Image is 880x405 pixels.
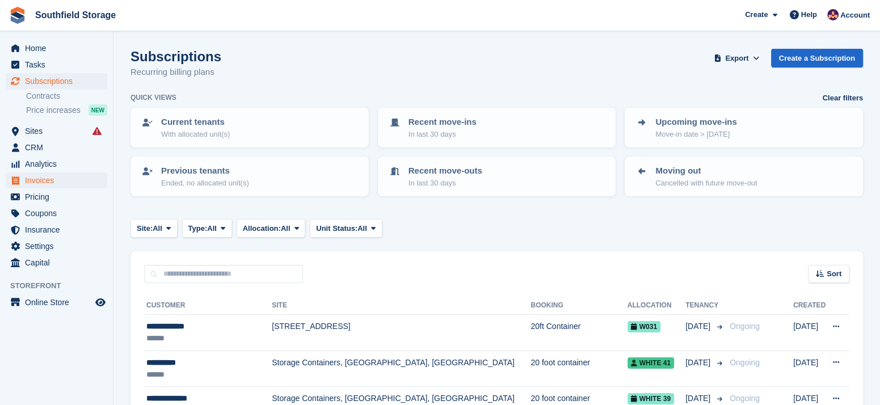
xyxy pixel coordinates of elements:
span: Sort [827,268,841,280]
span: Tasks [25,57,93,73]
a: Recent move-ins In last 30 days [379,109,615,146]
button: Export [712,49,762,67]
a: Create a Subscription [771,49,863,67]
a: menu [6,156,107,172]
a: Contracts [26,91,107,102]
span: Subscriptions [25,73,93,89]
span: Ongoing [730,322,760,331]
i: Smart entry sync failures have occurred [92,126,102,136]
td: 20 foot container [530,351,627,387]
th: Tenancy [685,297,725,315]
p: Current tenants [161,116,230,129]
th: Created [793,297,826,315]
th: Site [272,297,530,315]
span: Sites [25,123,93,139]
span: Invoices [25,172,93,188]
p: Cancelled with future move-out [655,178,757,189]
p: Ended, no allocated unit(s) [161,178,249,189]
span: WHITE 39 [628,393,674,404]
span: Type: [188,223,208,234]
a: menu [6,294,107,310]
span: Storefront [10,280,113,292]
span: [DATE] [685,320,713,332]
h1: Subscriptions [130,49,221,64]
span: All [357,223,367,234]
span: W031 [628,321,660,332]
a: Moving out Cancelled with future move-out [626,158,862,195]
td: Storage Containers, [GEOGRAPHIC_DATA], [GEOGRAPHIC_DATA] [272,351,530,387]
span: Pricing [25,189,93,205]
span: Create [745,9,768,20]
a: menu [6,57,107,73]
span: [DATE] [685,357,713,369]
a: menu [6,40,107,56]
a: Price increases NEW [26,104,107,116]
span: Help [801,9,817,20]
a: menu [6,238,107,254]
a: menu [6,205,107,221]
img: Sharon Law [827,9,839,20]
a: Previous tenants Ended, no allocated unit(s) [132,158,368,195]
span: Site: [137,223,153,234]
a: Southfield Storage [31,6,120,24]
span: Price increases [26,105,81,116]
span: All [153,223,162,234]
p: In last 30 days [409,178,482,189]
span: Ongoing [730,394,760,403]
td: [STREET_ADDRESS] [272,315,530,351]
span: All [207,223,217,234]
a: menu [6,172,107,188]
a: menu [6,140,107,155]
a: Current tenants With allocated unit(s) [132,109,368,146]
span: Export [725,53,748,64]
td: [DATE] [793,315,826,351]
th: Booking [530,297,627,315]
p: With allocated unit(s) [161,129,230,140]
img: stora-icon-8386f47178a22dfd0bd8f6a31ec36ba5ce8667c1dd55bd0f319d3a0aa187defe.svg [9,7,26,24]
p: Previous tenants [161,164,249,178]
p: In last 30 days [409,129,477,140]
a: Recent move-outs In last 30 days [379,158,615,195]
span: Unit Status: [316,223,357,234]
p: Recurring billing plans [130,66,221,79]
p: Move-in date > [DATE] [655,129,736,140]
a: Preview store [94,296,107,309]
span: [DATE] [685,393,713,404]
p: Recent move-outs [409,164,482,178]
button: Unit Status: All [310,219,382,238]
span: Insurance [25,222,93,238]
span: Ongoing [730,358,760,367]
span: Analytics [25,156,93,172]
th: Customer [144,297,272,315]
td: [DATE] [793,351,826,387]
h6: Quick views [130,92,176,103]
span: All [281,223,290,234]
a: Upcoming move-ins Move-in date > [DATE] [626,109,862,146]
span: Coupons [25,205,93,221]
span: CRM [25,140,93,155]
button: Site: All [130,219,178,238]
span: Capital [25,255,93,271]
a: menu [6,73,107,89]
button: Type: All [182,219,232,238]
span: Online Store [25,294,93,310]
span: Home [25,40,93,56]
td: 20ft Container [530,315,627,351]
p: Moving out [655,164,757,178]
a: menu [6,222,107,238]
p: Recent move-ins [409,116,477,129]
span: Allocation: [243,223,281,234]
button: Allocation: All [237,219,306,238]
div: NEW [89,104,107,116]
span: Settings [25,238,93,254]
a: menu [6,123,107,139]
span: Account [840,10,870,21]
p: Upcoming move-ins [655,116,736,129]
a: Clear filters [822,92,863,104]
a: menu [6,255,107,271]
a: menu [6,189,107,205]
span: WHITE 41 [628,357,674,369]
th: Allocation [628,297,685,315]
